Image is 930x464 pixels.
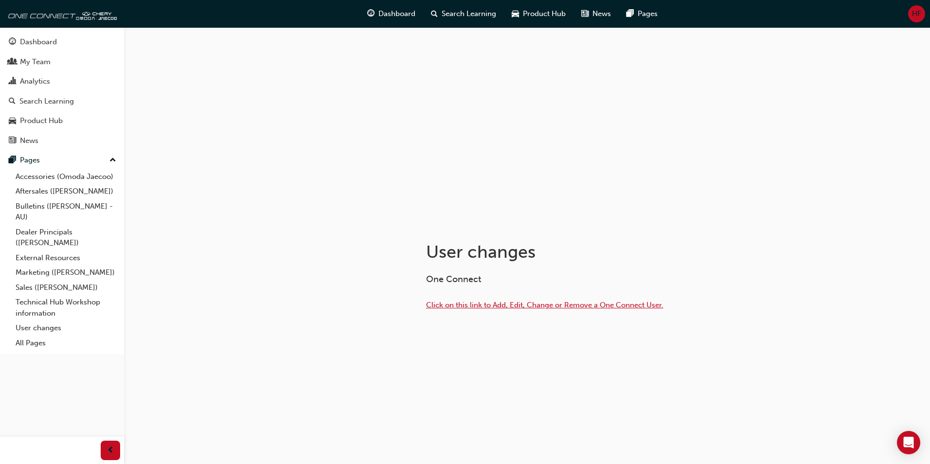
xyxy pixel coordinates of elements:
a: Sales ([PERSON_NAME]) [12,280,120,295]
span: car-icon [512,8,519,20]
button: Pages [4,151,120,169]
span: pages-icon [626,8,634,20]
a: Analytics [4,72,120,90]
span: up-icon [109,154,116,167]
a: Click on this link to Add, Edit, Change or Remove a One Connect User. [426,301,663,309]
span: Pages [638,8,658,19]
span: guage-icon [367,8,375,20]
a: Search Learning [4,92,120,110]
span: prev-icon [107,445,114,457]
button: HF [908,5,925,22]
div: Analytics [20,76,50,87]
div: Product Hub [20,115,63,126]
span: Dashboard [378,8,415,19]
span: HF [912,8,921,19]
span: Product Hub [523,8,566,19]
img: oneconnect [5,4,117,23]
a: User changes [12,321,120,336]
div: Search Learning [19,96,74,107]
a: Marketing ([PERSON_NAME]) [12,265,120,280]
div: News [20,135,38,146]
span: pages-icon [9,156,16,165]
span: chart-icon [9,77,16,86]
div: Open Intercom Messenger [897,431,920,454]
span: Search Learning [442,8,496,19]
span: people-icon [9,58,16,67]
a: Technical Hub Workshop information [12,295,120,321]
span: news-icon [581,8,589,20]
a: Dealer Principals ([PERSON_NAME]) [12,225,120,250]
span: search-icon [431,8,438,20]
a: External Resources [12,250,120,266]
a: My Team [4,53,120,71]
a: search-iconSearch Learning [423,4,504,24]
a: Aftersales ([PERSON_NAME]) [12,184,120,199]
a: Product Hub [4,112,120,130]
div: My Team [20,56,51,68]
a: All Pages [12,336,120,351]
span: One Connect [426,274,481,285]
a: Bulletins ([PERSON_NAME] - AU) [12,199,120,225]
div: Dashboard [20,36,57,48]
a: car-iconProduct Hub [504,4,573,24]
a: pages-iconPages [619,4,665,24]
span: search-icon [9,97,16,106]
a: News [4,132,120,150]
h1: User changes [426,241,745,263]
div: Pages [20,155,40,166]
span: guage-icon [9,38,16,47]
span: news-icon [9,137,16,145]
button: DashboardMy TeamAnalyticsSearch LearningProduct HubNews [4,31,120,151]
a: guage-iconDashboard [359,4,423,24]
span: car-icon [9,117,16,125]
a: Dashboard [4,33,120,51]
span: News [592,8,611,19]
a: Accessories (Omoda Jaecoo) [12,169,120,184]
a: news-iconNews [573,4,619,24]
